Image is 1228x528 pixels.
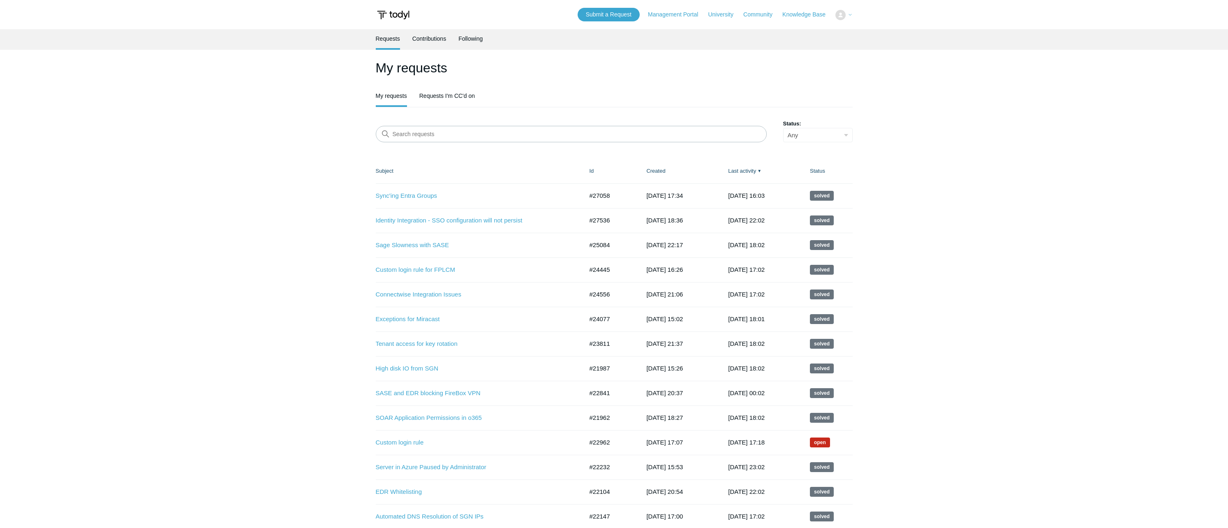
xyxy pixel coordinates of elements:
[646,414,683,421] time: 2024-12-17T18:27:14+00:00
[728,291,765,298] time: 2025-05-26T17:02:27+00:00
[728,439,765,446] time: 2025-02-13T17:18:59+00:00
[728,488,765,495] time: 2025-01-27T22:02:33+00:00
[376,290,571,299] a: Connectwise Integration Issues
[802,159,852,183] th: Status
[376,241,571,250] a: Sage Slowness with SASE
[728,513,765,520] time: 2025-01-27T17:02:57+00:00
[810,487,834,497] span: This request has been solved
[376,126,767,142] input: Search requests
[728,168,756,174] a: Last activity▼
[581,257,638,282] td: #24445
[810,388,834,398] span: This request has been solved
[412,29,446,48] a: Contributions
[581,233,638,257] td: #25084
[376,7,411,23] img: Todyl Support Center Help Center home page
[376,463,571,472] a: Server in Azure Paused by Administrator
[419,86,475,105] a: Requests I'm CC'd on
[581,479,638,504] td: #22104
[810,240,834,250] span: This request has been solved
[728,365,765,372] time: 2025-03-03T18:02:26+00:00
[376,487,571,497] a: EDR Whitelisting
[581,282,638,307] td: #24556
[578,8,640,21] a: Submit a Request
[810,191,834,201] span: This request has been solved
[728,340,765,347] time: 2025-04-21T18:02:42+00:00
[728,241,765,248] time: 2025-06-23T18:02:34+00:00
[376,413,571,423] a: SOAR Application Permissions in o365
[376,512,571,521] a: Automated DNS Resolution of SGN IPs
[728,217,765,224] time: 2025-08-28T22:02:22+00:00
[376,389,571,398] a: SASE and EDR blocking FireBox VPN
[810,462,834,472] span: This request has been solved
[581,430,638,455] td: #22962
[646,439,683,446] time: 2025-02-13T17:07:48+00:00
[581,183,638,208] td: #27058
[581,307,638,331] td: #24077
[646,513,683,520] time: 2025-01-02T17:00:26+00:00
[728,315,765,322] time: 2025-04-27T18:01:55+00:00
[581,381,638,405] td: #22841
[646,389,683,396] time: 2025-02-06T20:37:42+00:00
[728,192,765,199] time: 2025-09-05T16:03:25+00:00
[810,438,830,447] span: We are working on a response for you
[581,159,638,183] th: Id
[376,58,853,78] h1: My requests
[783,120,853,128] label: Status:
[376,159,581,183] th: Subject
[810,289,834,299] span: This request has been solved
[646,168,665,174] a: Created
[646,488,683,495] time: 2024-12-27T20:54:56+00:00
[376,29,400,48] a: Requests
[581,405,638,430] td: #21962
[458,29,483,48] a: Following
[646,241,683,248] time: 2025-05-23T22:17:58+00:00
[708,10,741,19] a: University
[648,10,706,19] a: Management Portal
[810,364,834,373] span: This request has been solved
[646,266,683,273] time: 2025-04-24T16:26:20+00:00
[646,315,683,322] time: 2025-04-07T15:02:15+00:00
[728,266,765,273] time: 2025-05-27T17:02:30+00:00
[646,291,683,298] time: 2025-04-28T21:06:31+00:00
[743,10,781,19] a: Community
[581,208,638,233] td: #27536
[810,215,834,225] span: This request has been solved
[728,389,765,396] time: 2025-02-27T00:02:02+00:00
[782,10,834,19] a: Knowledge Base
[728,414,765,421] time: 2025-02-16T18:02:20+00:00
[376,86,407,105] a: My requests
[376,364,571,373] a: High disk IO from SGN
[646,340,683,347] time: 2025-03-24T21:37:55+00:00
[376,265,571,275] a: Custom login rule for FPLCM
[376,315,571,324] a: Exceptions for Miracast
[646,217,683,224] time: 2025-08-19T18:36:24+00:00
[646,365,683,372] time: 2024-12-18T15:26:06+00:00
[728,463,765,470] time: 2025-02-03T23:02:30+00:00
[646,463,683,470] time: 2025-01-07T15:53:49+00:00
[376,339,571,349] a: Tenant access for key rotation
[810,339,834,349] span: This request has been solved
[810,413,834,423] span: This request has been solved
[376,438,571,447] a: Custom login rule
[757,168,761,174] span: ▼
[810,265,834,275] span: This request has been solved
[581,331,638,356] td: #23811
[581,356,638,381] td: #21987
[376,191,571,201] a: Sync'ing Entra Groups
[376,216,571,225] a: Identity Integration - SSO configuration will not persist
[646,192,683,199] time: 2025-08-05T17:34:23+00:00
[581,455,638,479] td: #22232
[810,512,834,521] span: This request has been solved
[810,314,834,324] span: This request has been solved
